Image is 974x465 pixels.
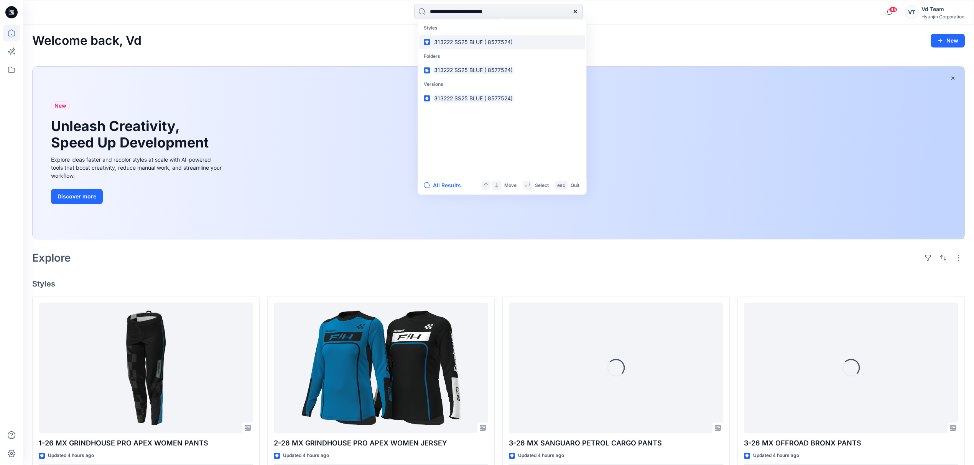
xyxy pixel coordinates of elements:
[32,34,141,48] h2: Welcome back, Vd
[32,279,965,288] h4: Styles
[744,438,958,449] p: 3-26 MX OFFROAD BRONX PANTS
[51,189,103,204] button: Discover more
[51,156,224,180] div: Explore ideas faster and recolor styles at scale with AI-powered tools that boost creativity, red...
[51,189,224,204] a: Discover more
[753,452,799,460] p: Updated 4 hours ago
[419,49,585,63] p: Folders
[419,35,585,49] a: 313222 SS25 BLUE ( 8577524)
[283,452,329,460] p: Updated 4 hours ago
[274,303,488,434] a: 2-26 MX GRINDHOUSE PRO APEX WOMEN JERSEY
[921,5,964,14] div: Vd Team
[571,181,579,189] p: Quit
[905,5,918,19] div: VT
[32,252,71,264] h2: Explore
[504,181,517,189] p: Move
[274,438,488,449] p: 2-26 MX GRINDHOUSE PRO APEX WOMEN JERSEY
[424,181,466,190] button: All Results
[419,91,585,105] a: 313222 SS25 BLUE ( 8577524)
[518,452,564,460] p: Updated 4 hours ago
[48,452,94,460] p: Updated 4 hours ago
[419,21,585,35] p: Styles
[889,7,897,13] span: 45
[54,101,66,110] span: New
[535,181,549,189] p: Select
[51,118,212,151] h1: Unleash Creativity, Speed Up Development
[557,181,565,189] p: esc
[419,63,585,77] a: 313222 SS25 BLUE ( 8577524)
[39,438,253,449] p: 1-26 MX GRINDHOUSE PRO APEX WOMEN PANTS
[39,303,253,434] a: 1-26 MX GRINDHOUSE PRO APEX WOMEN PANTS
[419,77,585,92] p: Versions
[433,38,514,46] mark: 313222 SS25 BLUE ( 8577524)
[509,438,723,449] p: 3-26 MX SANGUARO PETROL CARGO PANTS
[931,34,965,47] button: New
[921,14,964,20] div: Hyunjin Corporation
[433,94,514,103] mark: 313222 SS25 BLUE ( 8577524)
[433,66,514,75] mark: 313222 SS25 BLUE ( 8577524)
